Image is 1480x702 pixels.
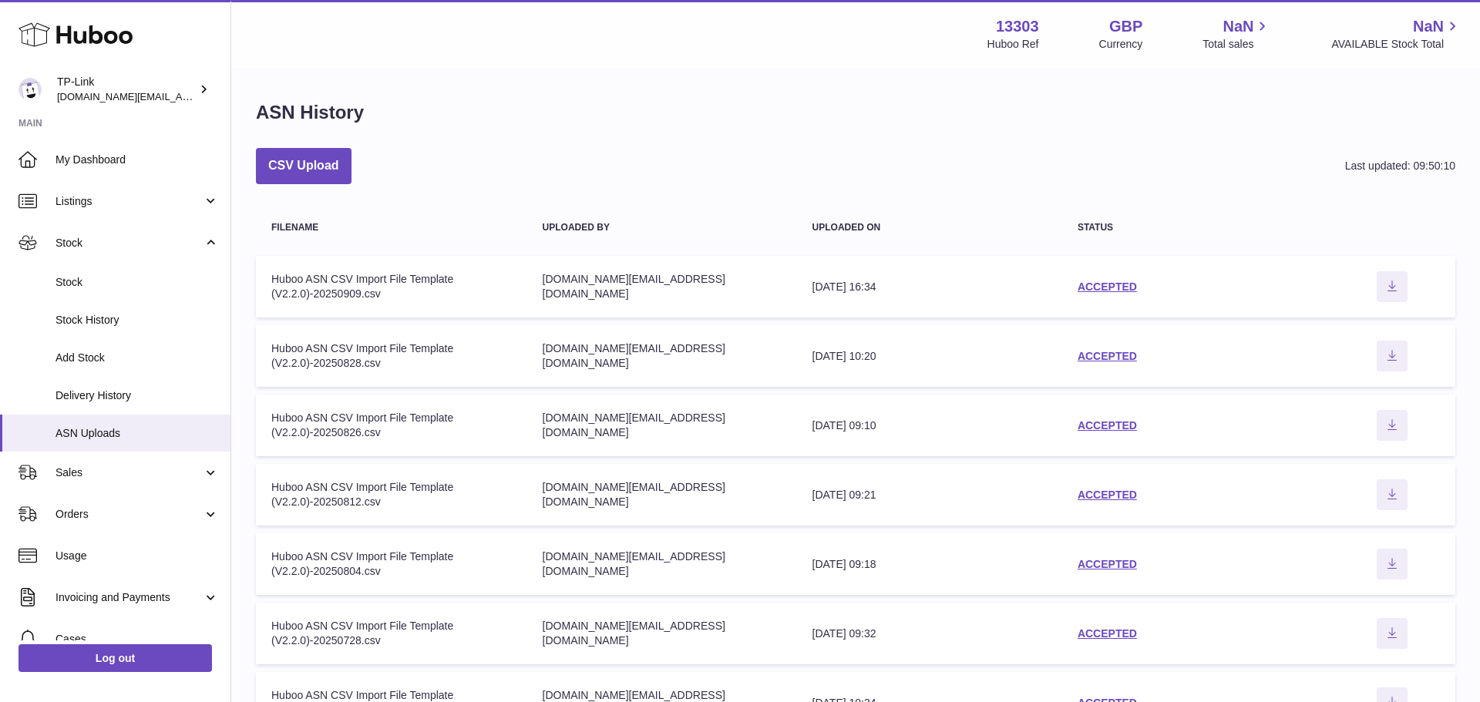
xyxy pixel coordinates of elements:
[812,557,1047,572] div: [DATE] 09:18
[1078,627,1137,640] a: ACCEPTED
[543,619,782,648] div: [DOMAIN_NAME][EMAIL_ADDRESS][DOMAIN_NAME]
[987,37,1039,52] div: Huboo Ref
[797,207,1062,248] th: Uploaded on
[1099,37,1143,52] div: Currency
[55,313,219,327] span: Stock History
[812,349,1047,364] div: [DATE] 10:20
[1078,558,1137,570] a: ACCEPTED
[1202,37,1271,52] span: Total sales
[1078,419,1137,432] a: ACCEPTED
[271,272,512,301] div: Huboo ASN CSV Import File Template (V2.2.0)-20250909.csv
[256,207,527,248] th: Filename
[1331,16,1461,52] a: NaN AVAILABLE Stock Total
[812,488,1047,502] div: [DATE] 09:21
[55,236,203,250] span: Stock
[1377,341,1408,371] button: Download ASN file
[55,507,203,522] span: Orders
[55,388,219,403] span: Delivery History
[543,341,782,371] div: [DOMAIN_NAME][EMAIL_ADDRESS][DOMAIN_NAME]
[1078,280,1137,293] a: ACCEPTED
[812,626,1047,641] div: [DATE] 09:32
[271,480,512,509] div: Huboo ASN CSV Import File Template (V2.2.0)-20250812.csv
[543,480,782,509] div: [DOMAIN_NAME][EMAIL_ADDRESS][DOMAIN_NAME]
[1223,16,1253,37] span: NaN
[57,75,196,104] div: TP-Link
[543,272,782,301] div: [DOMAIN_NAME][EMAIL_ADDRESS][DOMAIN_NAME]
[812,418,1047,433] div: [DATE] 09:10
[256,100,364,125] h1: ASN History
[55,549,219,563] span: Usage
[996,16,1039,37] strong: 13303
[18,644,212,672] a: Log out
[1202,16,1271,52] a: NaN Total sales
[543,549,782,579] div: [DOMAIN_NAME][EMAIL_ADDRESS][DOMAIN_NAME]
[1078,489,1137,501] a: ACCEPTED
[1377,549,1408,579] button: Download ASN file
[527,207,797,248] th: Uploaded by
[1377,618,1408,649] button: Download ASN file
[271,619,512,648] div: Huboo ASN CSV Import File Template (V2.2.0)-20250728.csv
[271,549,512,579] div: Huboo ASN CSV Import File Template (V2.2.0)-20250804.csv
[1109,16,1142,37] strong: GBP
[256,148,351,184] button: CSV Upload
[55,426,219,441] span: ASN Uploads
[1377,479,1408,510] button: Download ASN file
[57,90,307,102] span: [DOMAIN_NAME][EMAIL_ADDRESS][DOMAIN_NAME]
[55,194,203,209] span: Listings
[271,411,512,440] div: Huboo ASN CSV Import File Template (V2.2.0)-20250826.csv
[55,351,219,365] span: Add Stock
[543,411,782,440] div: [DOMAIN_NAME][EMAIL_ADDRESS][DOMAIN_NAME]
[1377,410,1408,441] button: Download ASN file
[1377,271,1408,302] button: Download ASN file
[271,341,512,371] div: Huboo ASN CSV Import File Template (V2.2.0)-20250828.csv
[55,632,219,647] span: Cases
[1062,207,1328,248] th: Status
[1328,207,1455,248] th: actions
[1078,350,1137,362] a: ACCEPTED
[1413,16,1444,37] span: NaN
[55,275,219,290] span: Stock
[1345,159,1455,173] div: Last updated: 09:50:10
[55,590,203,605] span: Invoicing and Payments
[55,465,203,480] span: Sales
[812,280,1047,294] div: [DATE] 16:34
[18,78,42,101] img: purchase.uk@tp-link.com
[55,153,219,167] span: My Dashboard
[1331,37,1461,52] span: AVAILABLE Stock Total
